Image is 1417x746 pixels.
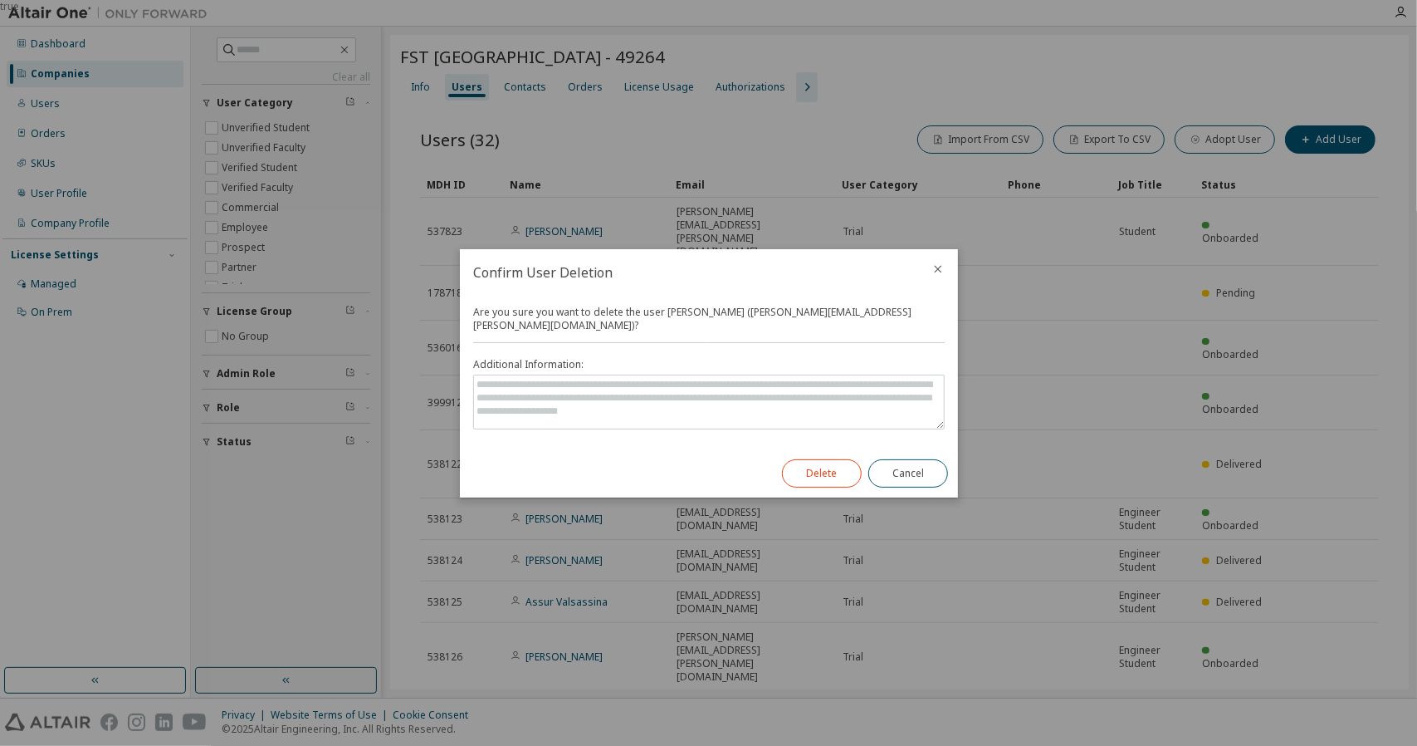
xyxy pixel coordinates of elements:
button: Cancel [868,459,948,488]
label: Additional Information: [473,358,945,371]
button: close [931,263,945,276]
h2: Confirm User Deletion [460,249,918,296]
div: Are you sure you want to delete the user [PERSON_NAME] ([PERSON_NAME][EMAIL_ADDRESS][PERSON_NAME]... [473,306,945,429]
button: Delete [782,459,862,488]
